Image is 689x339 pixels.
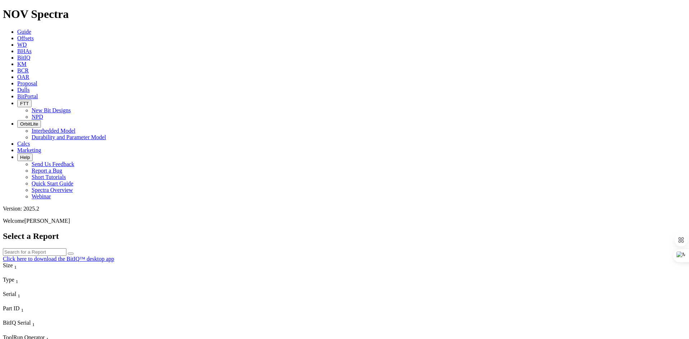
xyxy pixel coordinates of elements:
[17,80,37,86] a: Proposal
[3,277,69,291] div: Sort None
[16,277,18,283] span: Sort None
[32,134,106,140] a: Durability and Parameter Model
[3,328,69,334] div: Column Menu
[17,154,33,161] button: Help
[21,307,24,313] sub: 1
[32,180,73,187] a: Quick Start Guide
[17,87,30,93] a: Dulls
[3,305,69,320] div: Sort None
[3,277,14,283] span: Type
[17,35,34,41] a: Offsets
[3,262,13,268] span: Size
[32,168,62,174] a: Report a Bug
[32,174,66,180] a: Short Tutorials
[32,193,51,199] a: Webinar
[3,231,686,241] h2: Select a Report
[32,161,74,167] a: Send Us Feedback
[3,305,69,313] div: Part ID Sort None
[3,262,69,270] div: Size Sort None
[3,320,69,328] div: BitIQ Serial Sort None
[3,218,686,224] p: Welcome
[17,93,38,99] a: BitPortal
[16,279,18,284] sub: 1
[14,262,17,268] span: Sort None
[24,218,70,224] span: [PERSON_NAME]
[17,120,41,128] button: OrbitLite
[17,141,30,147] a: Calcs
[3,270,69,277] div: Column Menu
[17,55,30,61] a: BitIQ
[3,248,66,256] input: Search for a Report
[17,42,27,48] a: WD
[14,264,17,270] sub: 1
[17,74,29,80] a: OAR
[3,291,16,297] span: Serial
[3,284,69,291] div: Column Menu
[20,155,30,160] span: Help
[20,121,38,127] span: OrbitLite
[32,114,43,120] a: NPD
[3,313,69,320] div: Column Menu
[3,206,686,212] div: Version: 2025.2
[32,107,71,113] a: New Bit Designs
[21,305,24,311] span: Sort None
[32,128,75,134] a: Interbedded Model
[18,293,20,298] sub: 1
[3,299,69,305] div: Column Menu
[3,305,20,311] span: Part ID
[18,291,20,297] span: Sort None
[17,61,27,67] a: KM
[3,262,69,277] div: Sort None
[17,48,32,54] a: BHAs
[20,101,29,106] span: FTT
[32,320,35,326] span: Sort None
[32,322,35,328] sub: 1
[3,320,69,334] div: Sort None
[3,256,114,262] a: Click here to download the BitIQ™ desktop app
[17,67,29,74] a: BCR
[3,8,686,21] h1: NOV Spectra
[3,291,69,299] div: Serial Sort None
[3,291,69,305] div: Sort None
[17,29,31,35] a: Guide
[32,187,73,193] a: Spectra Overview
[17,100,32,107] button: FTT
[3,277,69,284] div: Type Sort None
[17,147,41,153] a: Marketing
[3,320,31,326] span: BitIQ Serial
